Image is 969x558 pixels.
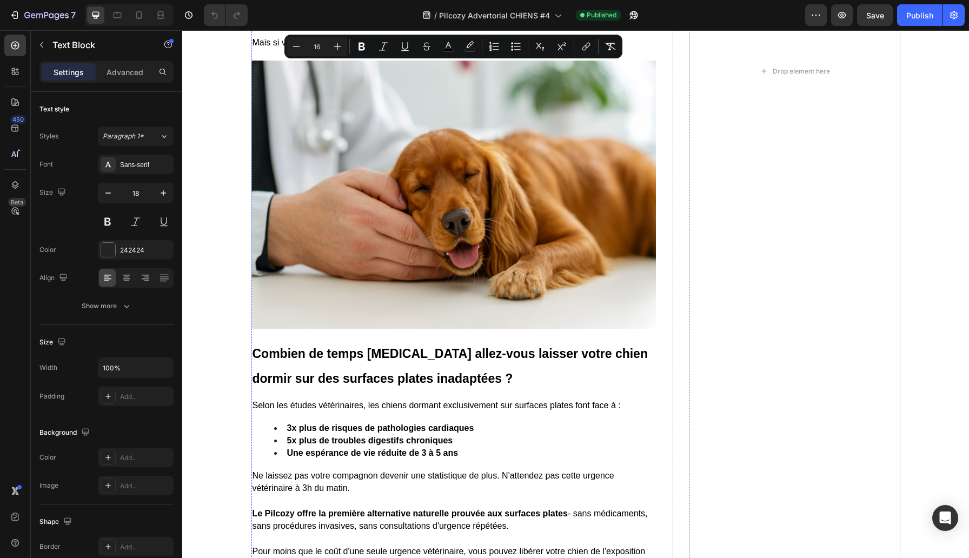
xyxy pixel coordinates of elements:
[39,160,53,169] div: Font
[70,516,463,538] span: Pour moins que le coût d'une seule urgence vétérinaire, vous pouvez libérer votre chien de l'expo...
[39,363,57,373] div: Width
[39,391,64,401] div: Padding
[120,453,171,463] div: Add...
[284,35,622,58] div: Editor contextual toolbar
[71,9,76,22] p: 7
[120,392,171,402] div: Add...
[98,358,173,377] input: Auto
[39,542,61,552] div: Border
[39,131,58,141] div: Styles
[932,505,958,531] div: Open Intercom Messenger
[103,131,144,141] span: Paragraph 1*
[866,11,884,20] span: Save
[39,335,68,350] div: Size
[120,160,171,170] div: Sans-serif
[120,542,171,552] div: Add...
[906,10,933,21] div: Publish
[897,4,943,26] button: Publish
[8,198,26,207] div: Beta
[39,271,70,285] div: Align
[39,245,56,255] div: Color
[857,4,893,26] button: Save
[82,301,132,311] div: Show more
[107,67,143,78] p: Advanced
[39,453,56,462] div: Color
[39,426,92,440] div: Background
[587,10,616,20] span: Published
[439,10,550,21] span: Pilcozy Advertorial CHIENS #4
[120,245,171,255] div: 242424
[54,67,84,78] p: Settings
[10,115,26,124] div: 450
[590,37,648,45] div: Drop element here
[39,296,174,316] button: Show more
[204,4,248,26] div: Undo/Redo
[182,30,969,558] iframe: Design area
[39,515,74,529] div: Shape
[4,4,81,26] button: 7
[39,185,68,200] div: Size
[98,127,174,146] button: Paragraph 1*
[434,10,437,21] span: /
[39,481,58,490] div: Image
[120,481,171,491] div: Add...
[52,38,144,51] p: Text Block
[39,104,69,114] div: Text style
